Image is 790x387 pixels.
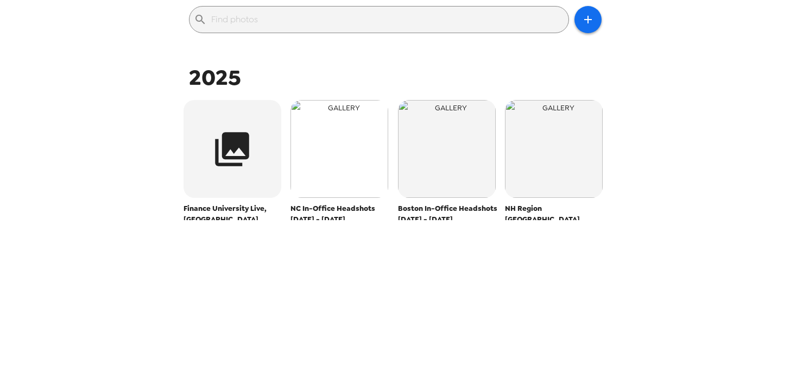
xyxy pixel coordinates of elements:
span: Boston In-Office Headshots [DATE] - [DATE] [398,203,500,225]
img: gallery [398,100,496,198]
input: Find photos [211,11,564,28]
span: NH Region [GEOGRAPHIC_DATA] [505,203,607,225]
img: gallery [290,100,388,198]
img: gallery [505,100,603,198]
span: Finance University Live, [GEOGRAPHIC_DATA], [GEOGRAPHIC_DATA] [DATE] [184,203,286,236]
span: 2025 [189,63,241,92]
span: NC In-Office Headshots [DATE] - [DATE] [290,203,393,225]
